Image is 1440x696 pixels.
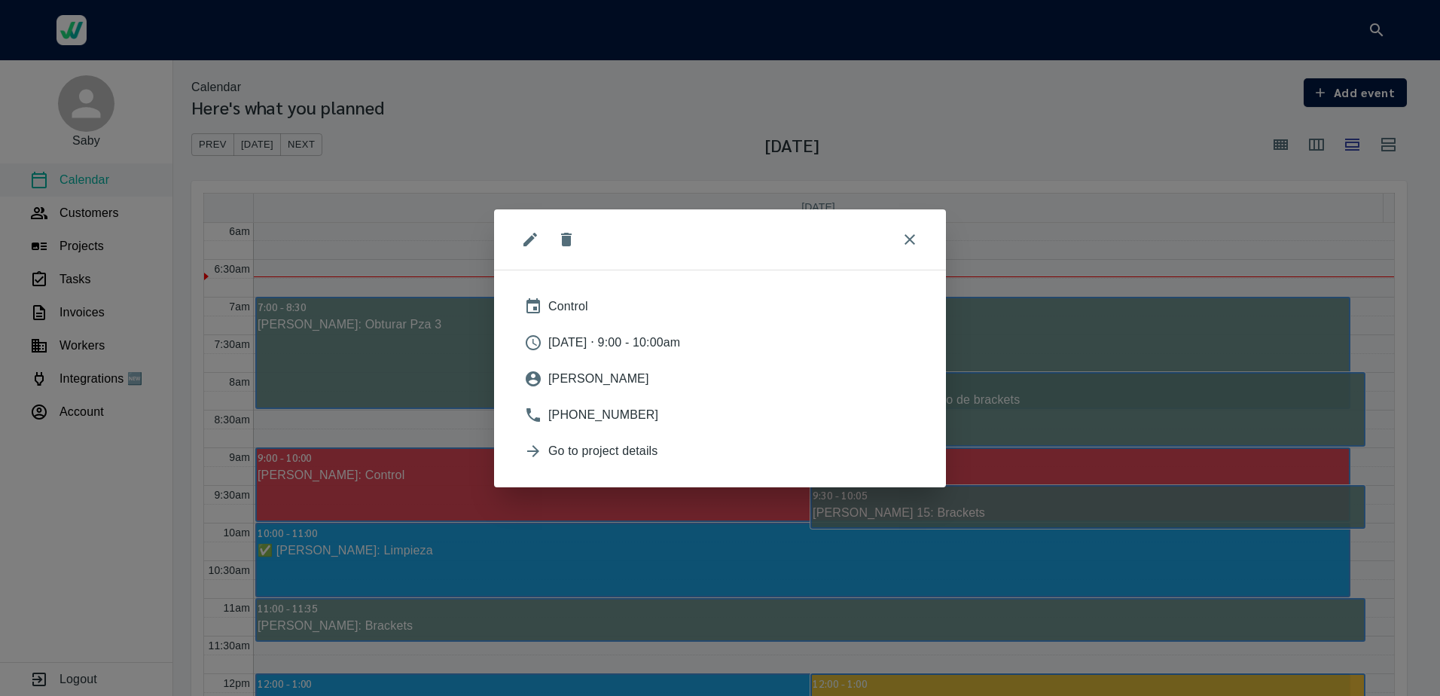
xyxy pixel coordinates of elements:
[512,361,928,397] a: [PERSON_NAME]
[892,221,928,258] button: close
[548,334,916,352] span: [DATE] ⋅ 9:00 - 10:00am
[512,397,928,433] a: [PHONE_NUMBER]
[548,406,916,424] span: [PHONE_NUMBER]
[512,433,928,469] a: Go to project details
[548,298,916,316] span: Control
[548,442,916,460] span: Go to project details
[548,221,584,258] button: close
[512,221,548,258] button: edit
[548,370,916,388] span: [PERSON_NAME]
